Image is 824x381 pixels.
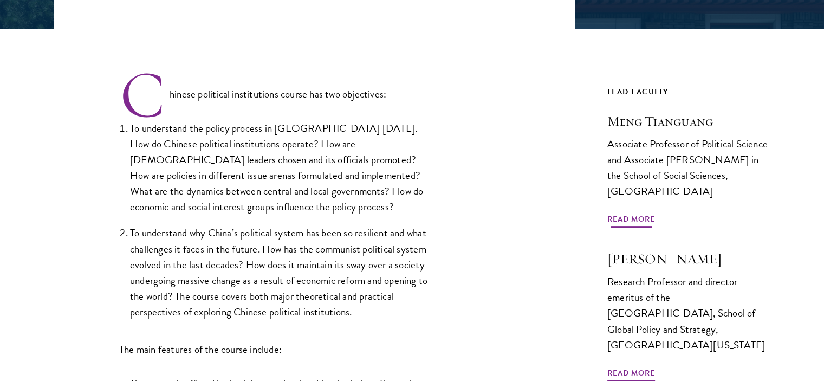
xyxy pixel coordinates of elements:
div: Associate Professor of Political Science and Associate [PERSON_NAME] in the School of Social Scie... [607,136,770,199]
div: Research Professor and director emeritus of the [GEOGRAPHIC_DATA], School of Global Policy and St... [607,274,770,352]
a: Lead Faculty Meng Tianguang Associate Professor of Political Science and Associate [PERSON_NAME] ... [607,85,770,219]
span: The main features of the course include: [119,341,282,357]
span: To understand why China’s political system has been so resilient and what challenges it faces in ... [130,225,427,319]
span: To understand the policy process in [GEOGRAPHIC_DATA] [DATE]. How do Chinese political institutio... [130,120,423,215]
span: Read More [607,212,655,229]
a: [PERSON_NAME] Research Professor and director emeritus of the [GEOGRAPHIC_DATA], School of Global... [607,250,770,373]
span: Chinese political institutions course has two objectives: [170,86,386,102]
h3: Meng Tianguang [607,112,770,131]
div: Lead Faculty [607,85,770,99]
h3: [PERSON_NAME] [607,250,770,268]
